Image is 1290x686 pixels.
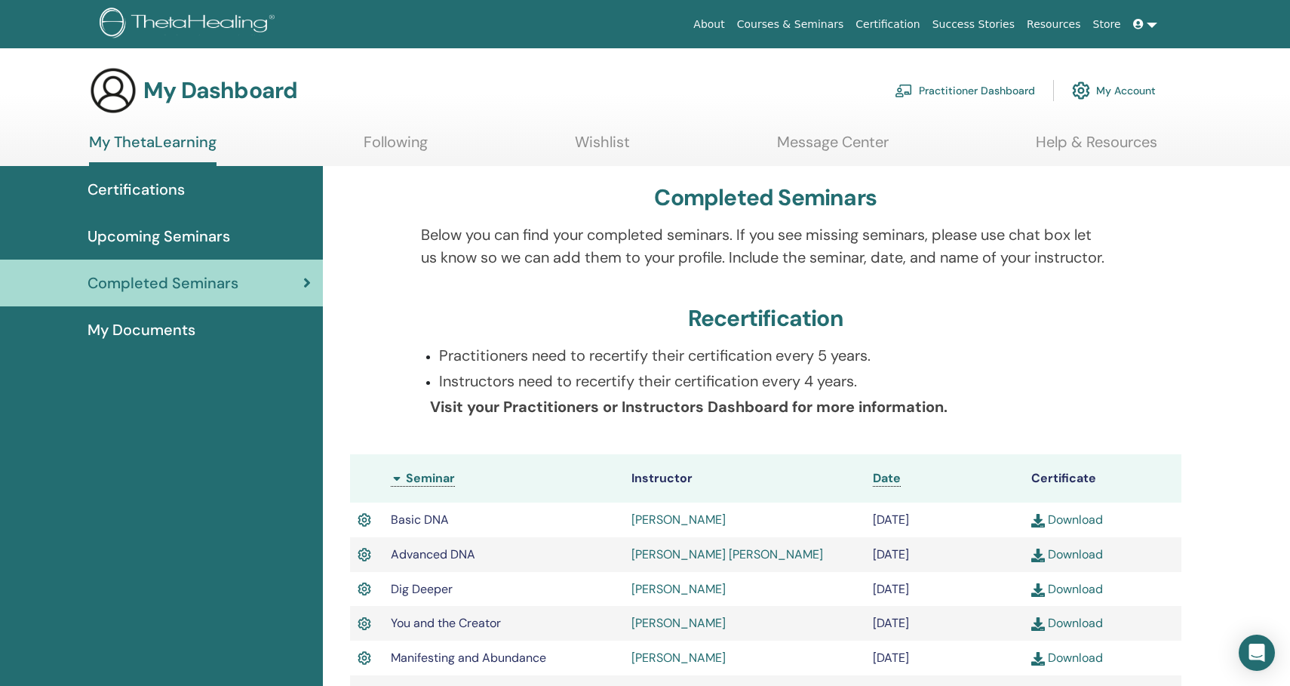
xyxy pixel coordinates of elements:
a: Help & Resources [1036,133,1157,162]
img: Active Certificate [358,614,371,634]
a: Success Stories [926,11,1021,38]
img: cog.svg [1072,78,1090,103]
p: Instructors need to recertify their certification every 4 years. [439,370,1110,392]
td: [DATE] [865,641,1023,675]
span: Dig Deeper [391,581,453,597]
a: [PERSON_NAME] [631,581,726,597]
p: Practitioners need to recertify their certification every 5 years. [439,344,1110,367]
a: Resources [1021,11,1087,38]
a: My ThetaLearning [89,133,217,166]
a: My Account [1072,74,1156,107]
img: download.svg [1031,583,1045,597]
td: [DATE] [865,503,1023,537]
img: chalkboard-teacher.svg [895,84,913,97]
h3: Recertification [688,305,843,332]
img: Active Certificate [358,580,371,599]
a: Download [1031,512,1103,528]
a: [PERSON_NAME] [631,650,726,666]
img: Active Certificate [358,545,371,564]
a: [PERSON_NAME] [631,615,726,631]
td: [DATE] [865,572,1023,607]
a: Following [364,133,428,162]
span: My Documents [88,318,195,341]
a: Wishlist [575,133,630,162]
span: You and the Creator [391,615,501,631]
span: Completed Seminars [88,272,238,294]
img: logo.png [100,8,280,42]
img: Active Certificate [358,510,371,530]
a: Download [1031,546,1103,562]
h3: Completed Seminars [654,184,877,211]
span: Manifesting and Abundance [391,650,546,666]
img: Active Certificate [358,648,371,668]
a: [PERSON_NAME] [PERSON_NAME] [631,546,823,562]
td: [DATE] [865,606,1023,641]
a: [PERSON_NAME] [631,512,726,528]
img: download.svg [1031,549,1045,562]
a: Download [1031,650,1103,666]
img: download.svg [1031,652,1045,666]
a: Date [873,470,901,487]
a: Courses & Seminars [731,11,850,38]
span: Advanced DNA [391,546,475,562]
a: Message Center [777,133,889,162]
img: download.svg [1031,514,1045,528]
a: Practitioner Dashboard [895,74,1035,107]
a: About [687,11,730,38]
th: Certificate [1024,454,1182,503]
img: generic-user-icon.jpg [89,66,137,115]
img: download.svg [1031,617,1045,631]
span: Basic DNA [391,512,449,528]
span: Certifications [88,178,185,201]
b: Visit your Practitioners or Instructors Dashboard for more information. [430,397,948,417]
th: Instructor [624,454,865,503]
a: Download [1031,615,1103,631]
p: Below you can find your completed seminars. If you see missing seminars, please use chat box let ... [421,223,1110,269]
span: Upcoming Seminars [88,225,230,248]
a: Certification [849,11,926,38]
a: Download [1031,581,1103,597]
div: Open Intercom Messenger [1239,635,1275,671]
a: Store [1087,11,1127,38]
td: [DATE] [865,537,1023,572]
h3: My Dashboard [143,77,297,104]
